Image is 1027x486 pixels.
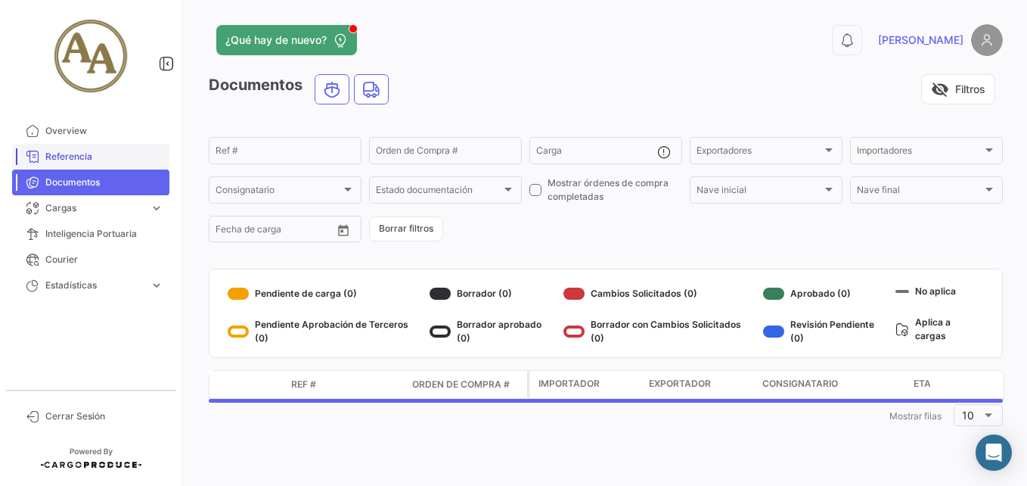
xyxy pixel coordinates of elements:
a: Referencia [12,144,169,170]
span: expand_more [150,279,163,292]
span: Cargas [45,201,144,215]
button: ¿Qué hay de nuevo? [216,25,357,55]
datatable-header-cell: Exportador [643,371,756,398]
span: Estadísticas [45,279,144,292]
span: Cerrar Sesión [45,410,163,423]
span: Estado documentación [376,187,501,198]
span: Nave final [857,187,982,198]
span: Consignatario [216,187,341,198]
span: Importadores [857,148,982,158]
span: Overview [45,124,163,138]
button: Land [355,75,388,104]
button: visibility_offFiltros [921,74,995,104]
datatable-header-cell: Consignatario [756,371,908,398]
img: placeholder-user.png [971,24,1003,56]
datatable-header-cell: Modo de Transporte [240,379,285,391]
a: Documentos [12,170,169,195]
a: Courier [12,247,169,273]
button: Borrar filtros [369,217,443,241]
h3: Documentos [209,74,393,104]
span: Exportadores [697,148,822,158]
div: Abrir Intercom Messenger [976,435,1012,471]
div: Revisión Pendiente (0) [763,318,890,345]
span: Importador [538,377,600,391]
datatable-header-cell: ETA [908,371,1021,398]
span: Documentos [45,176,163,189]
span: [PERSON_NAME] [878,33,963,48]
span: visibility_off [931,80,949,98]
button: Open calendar [332,219,355,241]
span: ¿Qué hay de nuevo? [225,33,327,48]
span: Mostrar órdenes de compra completadas [548,176,682,204]
span: expand_more [150,201,163,215]
span: Mostrar filas [889,410,942,422]
img: d85fbf23-fa35-483a-980e-3848878eb9e8.jpg [53,18,129,94]
div: Cambios Solicitados (0) [563,282,756,306]
span: 10 [962,409,974,422]
datatable-header-cell: Ref # [285,372,406,397]
div: No aplica [895,282,984,301]
div: Pendiente de carga (0) [228,282,424,306]
input: Desde [216,226,243,237]
span: Consignatario [762,377,838,391]
span: Referencia [45,150,163,164]
datatable-header-cell: Importador [529,371,643,398]
span: ETA [914,377,931,391]
span: Inteligencia Portuaria [45,227,163,241]
span: Ref # [291,378,316,391]
div: Borrador (0) [430,282,557,306]
div: Borrador aprobado (0) [430,318,557,345]
div: Borrador con Cambios Solicitados (0) [563,318,756,345]
span: Nave inicial [697,187,822,198]
datatable-header-cell: Orden de Compra # [406,372,527,397]
a: Inteligencia Portuaria [12,221,169,247]
input: Hasta [253,226,309,237]
span: Orden de Compra # [412,378,510,391]
div: Aprobado (0) [763,282,890,306]
span: Courier [45,253,163,266]
div: Aplica a cargas [895,313,984,345]
span: Exportador [649,377,711,391]
a: Overview [12,118,169,144]
div: Pendiente Aprobación de Terceros (0) [228,318,424,345]
button: Ocean [315,75,349,104]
